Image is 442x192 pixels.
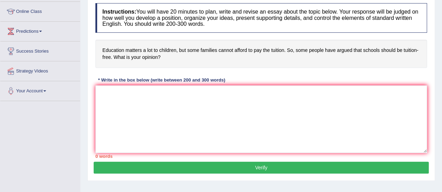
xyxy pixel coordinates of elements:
[102,9,136,15] b: Instructions:
[95,40,427,68] h4: Education matters a lot to children, but some families cannot afford to pay the tuition. So, some...
[95,153,427,160] div: 0 words
[0,22,80,39] a: Predictions
[95,3,427,33] h4: You will have 20 minutes to plan, write and revise an essay about the topic below. Your response ...
[0,81,80,99] a: Your Account
[0,41,80,59] a: Success Stories
[0,61,80,79] a: Strategy Videos
[95,77,228,83] div: * Write in the box below (write between 200 and 300 words)
[0,2,80,19] a: Online Class
[94,162,429,174] button: Verify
